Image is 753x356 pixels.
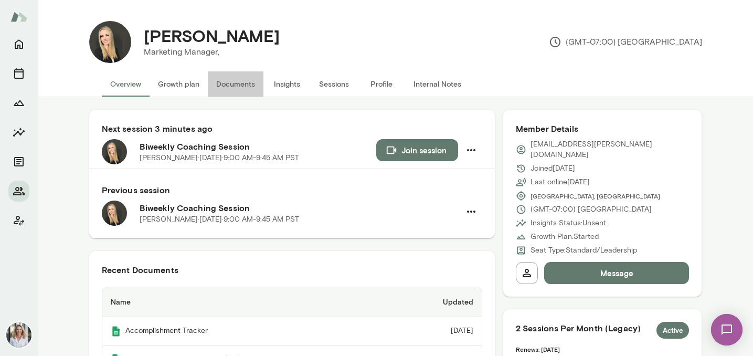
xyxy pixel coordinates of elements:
[531,218,606,228] p: Insights Status: Unsent
[405,71,470,97] button: Internal Notes
[8,63,29,84] button: Sessions
[549,36,702,48] p: (GMT-07:00) [GEOGRAPHIC_DATA]
[8,210,29,231] button: Client app
[8,34,29,55] button: Home
[208,71,263,97] button: Documents
[6,322,31,348] img: Jennifer Palazzo
[89,21,131,63] img: Lauren Henss
[8,151,29,172] button: Documents
[531,204,652,215] p: (GMT-07:00) [GEOGRAPHIC_DATA]
[311,71,358,97] button: Sessions
[102,184,482,196] h6: Previous session
[111,326,121,337] img: Mento
[263,71,311,97] button: Insights
[102,122,482,135] h6: Next session 3 minutes ago
[358,71,405,97] button: Profile
[531,192,660,200] span: [GEOGRAPHIC_DATA], [GEOGRAPHIC_DATA]
[102,317,394,345] th: Accomplishment Tracker
[516,345,560,353] span: Renews: [DATE]
[8,122,29,143] button: Insights
[516,322,690,339] h6: 2 Sessions Per Month (Legacy)
[376,139,458,161] button: Join session
[531,177,590,187] p: Last online [DATE]
[516,122,690,135] h6: Member Details
[394,317,482,345] td: [DATE]
[140,214,299,225] p: [PERSON_NAME] · [DATE] · 9:00 AM-9:45 AM PST
[531,232,599,242] p: Growth Plan: Started
[144,26,280,46] h4: [PERSON_NAME]
[531,245,637,256] p: Seat Type: Standard/Leadership
[394,287,482,317] th: Updated
[102,264,482,276] h6: Recent Documents
[10,7,27,27] img: Mento
[531,139,690,160] p: [EMAIL_ADDRESS][PERSON_NAME][DOMAIN_NAME]
[144,46,280,58] p: Marketing Manager,
[8,181,29,202] button: Members
[102,287,394,317] th: Name
[150,71,208,97] button: Growth plan
[531,163,575,174] p: Joined [DATE]
[544,262,690,284] button: Message
[8,92,29,113] button: Growth Plan
[656,326,690,336] span: Active
[140,202,460,214] h6: Biweekly Coaching Session
[140,140,376,153] h6: Biweekly Coaching Session
[102,71,150,97] button: Overview
[140,153,299,163] p: [PERSON_NAME] · [DATE] · 9:00 AM-9:45 AM PST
